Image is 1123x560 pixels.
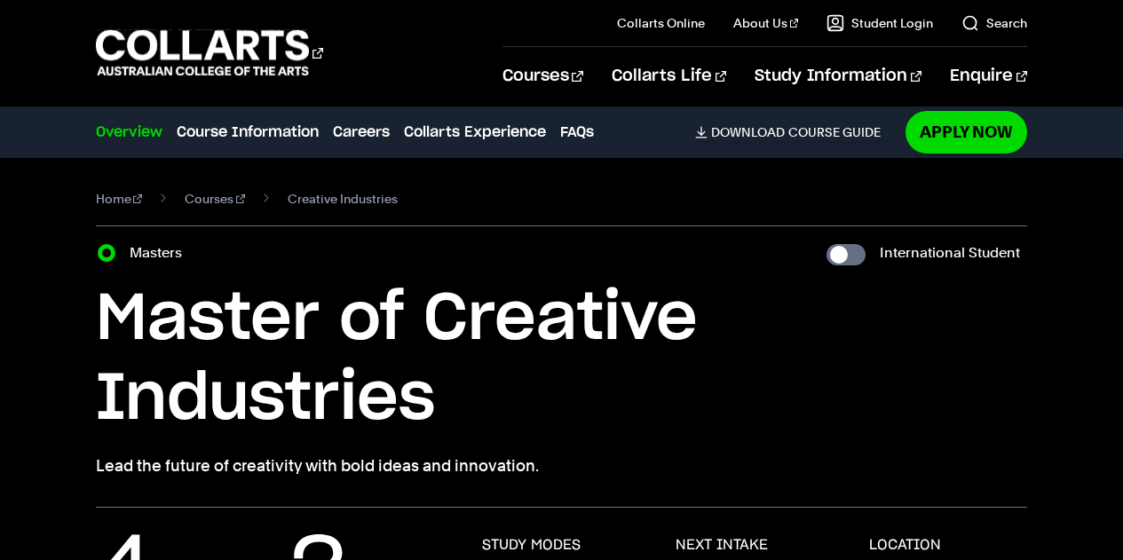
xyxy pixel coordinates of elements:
h3: LOCATION [869,536,941,554]
a: Courses [502,47,583,106]
h3: NEXT INTAKE [676,536,768,554]
a: Home [96,186,143,211]
h1: Master of Creative Industries [96,280,1028,439]
a: Collarts Experience [404,122,546,143]
a: Courses [185,186,245,211]
a: Enquire [950,47,1027,106]
span: Download [711,124,785,140]
div: Go to homepage [96,28,323,78]
a: Overview [96,122,162,143]
h3: STUDY MODES [482,536,581,554]
span: Creative Industries [288,186,398,211]
a: Careers [333,122,390,143]
a: Search [961,14,1027,32]
a: Student Login [826,14,933,32]
a: DownloadCourse Guide [695,124,895,140]
label: Masters [130,241,193,265]
a: Collarts Online [617,14,705,32]
a: Study Information [755,47,921,106]
a: FAQs [560,122,594,143]
a: Course Information [177,122,319,143]
label: International Student [880,241,1020,265]
a: Apply Now [906,111,1027,153]
p: Lead the future of creativity with bold ideas and innovation. [96,454,1028,478]
a: About Us [733,14,799,32]
a: Collarts Life [612,47,726,106]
